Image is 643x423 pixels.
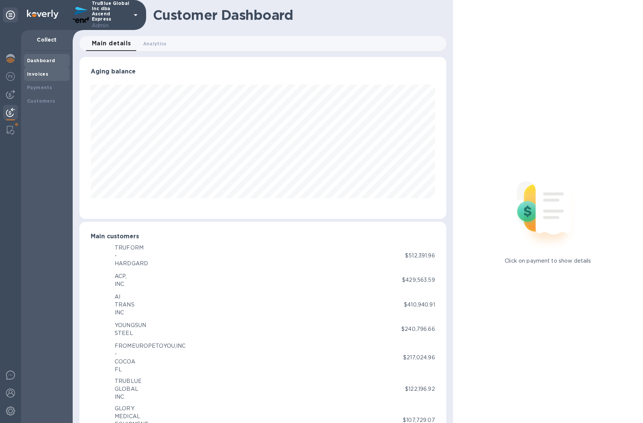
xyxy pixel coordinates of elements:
p: $512,391.96 [405,252,435,260]
p: $122,196.92 [405,385,435,393]
p: Admin [92,22,129,30]
span: Main details [92,38,131,49]
p: $429,563.59 [402,276,435,284]
div: INC. [115,280,127,288]
div: ACP, [115,272,127,280]
div: TRUFORM [115,244,148,252]
p: TruBlue Global Inc dba Ascend Express [92,1,129,30]
div: INC [115,309,135,317]
div: HARDGARD [115,260,148,268]
div: Unpin categories [3,7,18,22]
h3: Aging balance [91,68,435,75]
span: Analytics [143,40,167,48]
b: Payments [27,85,52,90]
div: STEEL [115,329,146,337]
div: TRUBLUE [115,377,142,385]
div: TRANS [115,301,135,309]
h1: Customer Dashboard [153,7,441,23]
b: Customers [27,98,55,104]
p: $217,024.96 [403,354,435,362]
img: Foreign exchange [6,72,15,81]
div: - [115,350,186,358]
div: FL [115,366,186,374]
b: Invoices [27,71,48,77]
div: MEDICAL [115,413,149,420]
h3: Main customers [91,233,435,240]
div: YOUNGSUN [115,321,146,329]
img: Logo [27,10,58,19]
div: - [115,252,148,260]
p: Collect [27,36,67,43]
b: Dashboard [27,58,55,63]
div: FROMEUROPETOYOU,INC [115,342,186,350]
div: GLOBAL [115,385,142,393]
div: COCOA [115,358,186,366]
div: AI [115,293,135,301]
p: $410,940.91 [404,301,435,309]
p: Click on payment to show details [505,257,591,265]
div: INC. [115,393,142,401]
p: $240,796.66 [401,325,435,333]
div: GLORY [115,405,149,413]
